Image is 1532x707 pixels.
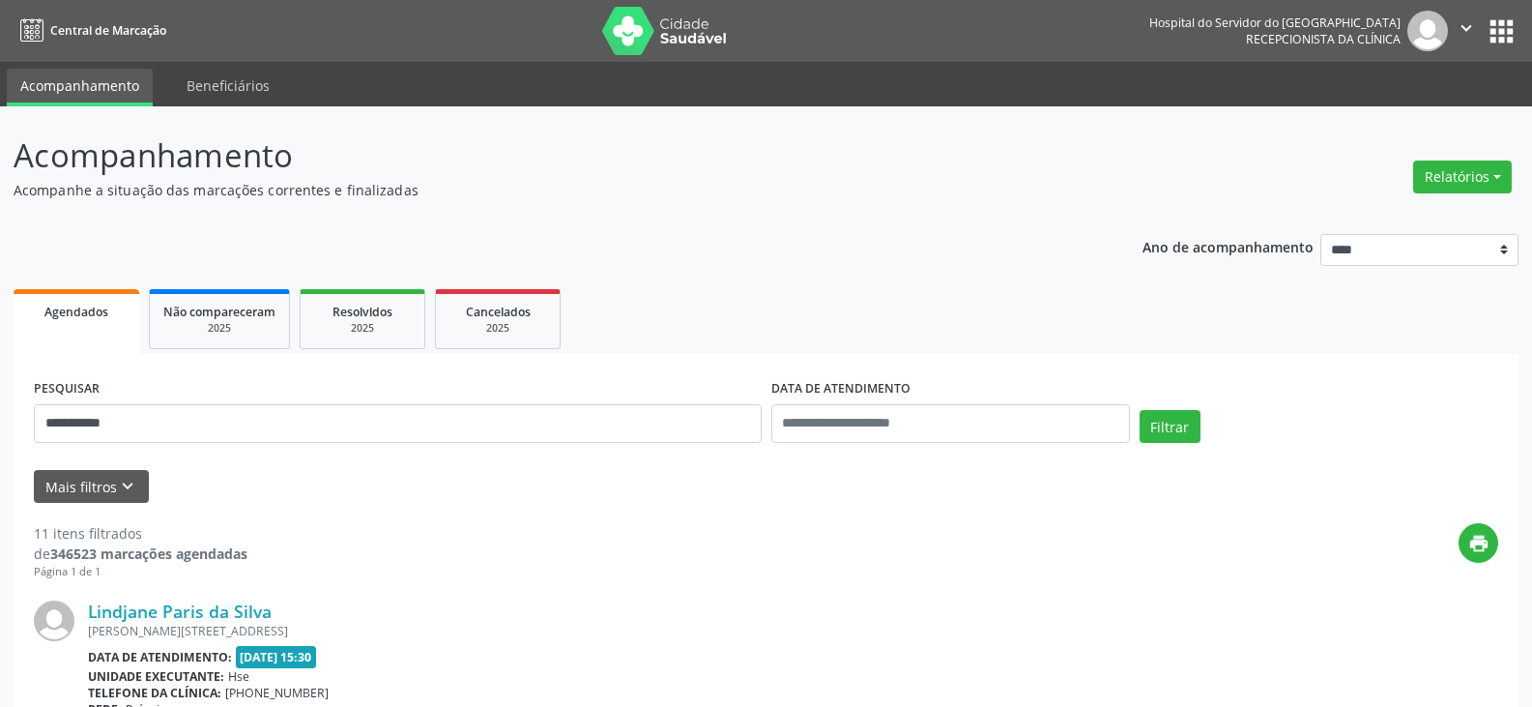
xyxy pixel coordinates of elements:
span: [DATE] 15:30 [236,646,317,668]
b: Unidade executante: [88,668,224,685]
b: Telefone da clínica: [88,685,221,701]
span: Recepcionista da clínica [1246,31,1401,47]
button: Filtrar [1140,410,1200,443]
i:  [1456,17,1477,39]
img: img [1407,11,1448,51]
b: Data de atendimento: [88,649,232,665]
span: [PHONE_NUMBER] [225,685,329,701]
div: [PERSON_NAME][STREET_ADDRESS] [88,623,1208,639]
span: Hse [228,668,249,685]
a: Central de Marcação [14,15,166,46]
a: Lindjane Paris da Silva [88,601,272,622]
img: img [34,601,74,641]
span: Central de Marcação [50,22,166,39]
div: Página 1 de 1 [34,564,247,580]
button:  [1448,11,1485,51]
button: Relatórios [1413,161,1512,193]
a: Beneficiários [173,69,283,103]
div: de [34,544,247,564]
div: 2025 [314,321,411,336]
p: Ano de acompanhamento [1142,234,1314,258]
label: PESQUISAR [34,374,100,404]
button: print [1459,523,1498,563]
a: Acompanhamento [7,69,153,106]
div: 11 itens filtrados [34,523,247,544]
span: Resolvidos [332,304,392,320]
p: Acompanhe a situação das marcações correntes e finalizadas [14,180,1067,200]
i: keyboard_arrow_down [117,476,138,497]
p: Acompanhamento [14,132,1067,180]
button: apps [1485,15,1518,48]
div: Hospital do Servidor do [GEOGRAPHIC_DATA] [1149,15,1401,31]
button: Mais filtroskeyboard_arrow_down [34,470,149,504]
div: 2025 [449,321,546,336]
span: Não compareceram [163,304,275,320]
i: print [1468,533,1489,554]
div: 2025 [163,321,275,336]
label: DATA DE ATENDIMENTO [771,374,911,404]
strong: 346523 marcações agendadas [50,545,247,563]
span: Agendados [44,304,108,320]
span: Cancelados [466,304,531,320]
